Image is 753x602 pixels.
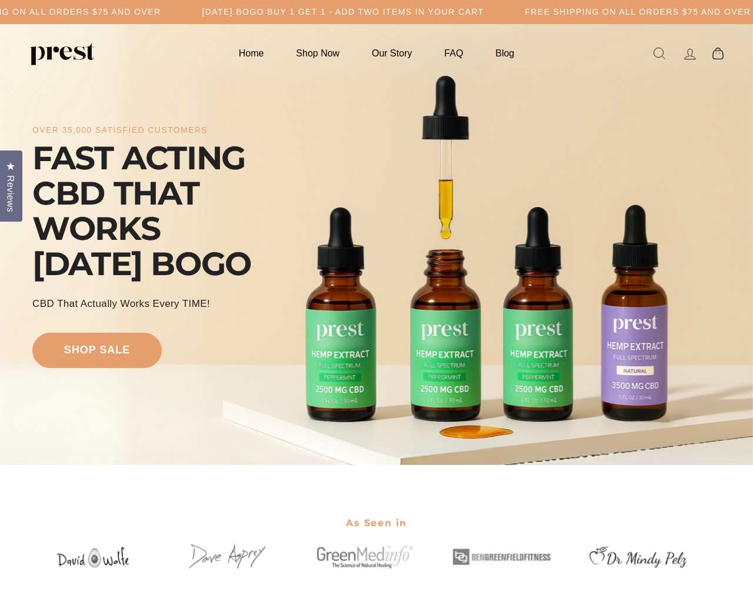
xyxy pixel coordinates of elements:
[224,42,529,65] ul: Primary
[32,333,162,368] a: shop sale
[32,125,208,135] div: over 35,000 satisfied customers
[224,42,279,65] a: Home
[3,175,18,212] span: Reviews
[281,42,354,65] a: Shop Now
[525,7,751,17] h5: Free Shipping on all orders $75 and over
[202,7,484,17] h5: [DATE] BOGO BUY 1 GET 1 - ADD TWO ITEMS IN YOUR CART
[32,141,297,282] div: FAST ACTING CBD THAT WORKS [DATE] BOGO
[481,42,529,65] a: Blog
[429,42,478,65] a: FAQ
[357,42,427,65] a: Our Story
[32,296,210,311] div: CBD That Actually Works every TIME!
[29,42,94,65] img: PREST ORGANICS
[32,510,721,536] h2: As Seen in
